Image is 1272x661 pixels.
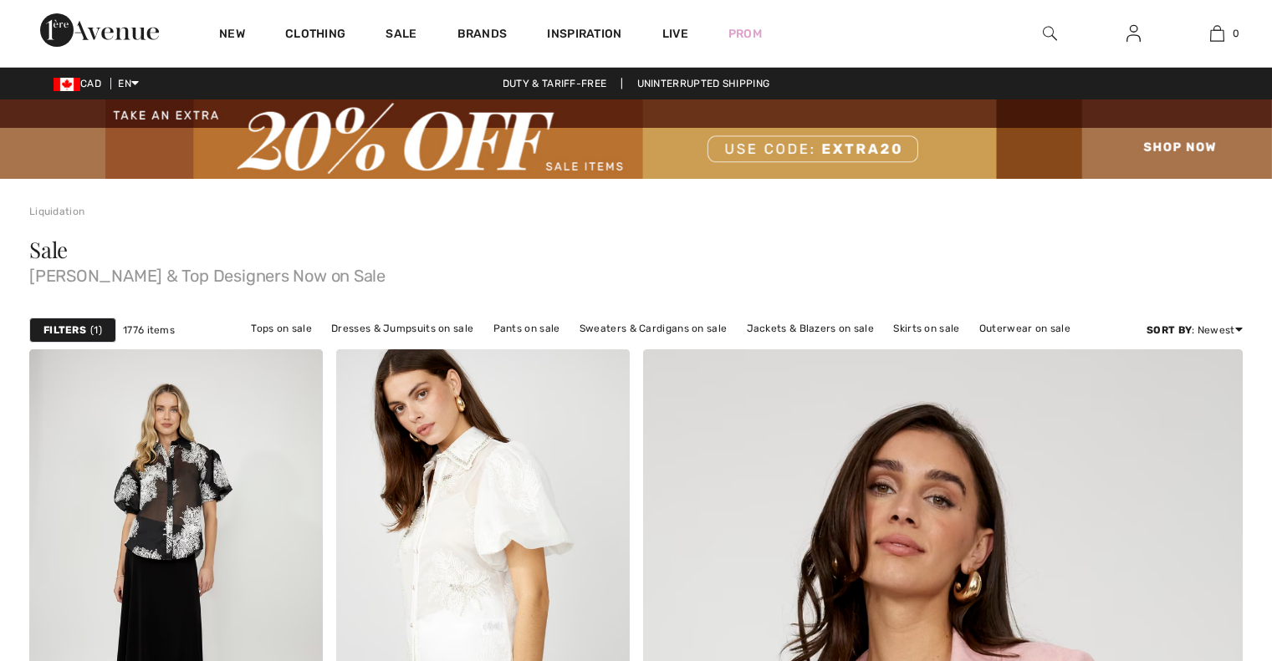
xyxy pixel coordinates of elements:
strong: Filters [43,323,86,338]
a: Clothing [285,27,345,44]
a: Liquidation [29,206,84,217]
a: Pants on sale [485,318,569,339]
span: 1776 items [123,323,175,338]
a: Prom [728,25,762,43]
span: 1 [90,323,102,338]
img: 1ère Avenue [40,13,159,47]
a: Skirts on sale [885,318,968,339]
span: [PERSON_NAME] & Top Designers Now on Sale [29,261,1243,284]
a: Outerwear on sale [971,318,1079,339]
span: CAD [54,78,108,89]
img: My Bag [1210,23,1224,43]
img: search the website [1043,23,1057,43]
div: : Newest [1147,323,1243,338]
a: Sale [386,27,416,44]
span: EN [118,78,139,89]
a: Sweaters & Cardigans on sale [571,318,735,339]
a: Tops on sale [243,318,320,339]
a: Sign In [1113,23,1154,44]
a: Live [662,25,688,43]
span: Sale [29,235,68,264]
a: Dresses & Jumpsuits on sale [323,318,482,339]
img: Canadian Dollar [54,78,80,91]
a: Brands [457,27,508,44]
span: 0 [1233,26,1239,41]
a: 0 [1176,23,1258,43]
strong: Sort By [1147,324,1192,336]
a: Jackets & Blazers on sale [738,318,883,339]
span: Inspiration [547,27,621,44]
img: My Info [1126,23,1141,43]
a: New [219,27,245,44]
